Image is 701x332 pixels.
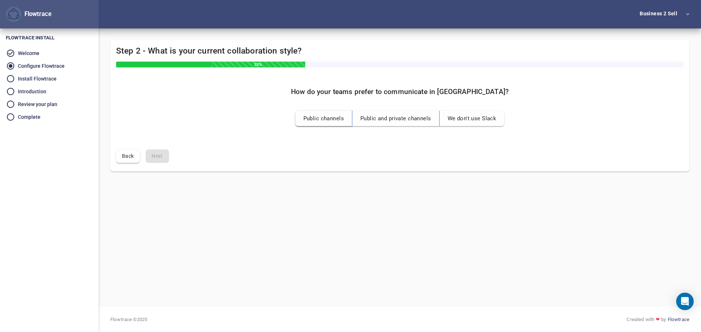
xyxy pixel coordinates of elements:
[440,111,505,126] button: We don't use Slack
[12,19,18,25] img: website_grey.svg
[6,7,51,22] div: Flowtrace
[116,46,683,67] h4: Step 2 - What is your current collaboration style?
[73,42,78,48] img: tab_keywords_by_traffic_grey.svg
[6,7,22,22] button: Flowtrace
[291,88,509,96] h5: How do your teams prefer to communicate in [GEOGRAPHIC_DATA]?
[661,316,666,323] span: by
[668,316,689,323] a: Flowtrace
[12,12,18,17] img: logo_orange.svg
[211,62,305,67] div: 33%
[303,114,344,123] span: Public channels
[81,43,123,48] div: Keywords by Traffic
[110,316,147,323] span: Flowtrace © 2025
[352,111,440,126] button: Public and private channels
[295,111,352,126] button: Public channels
[627,316,689,323] div: Created with
[122,152,134,161] span: Back
[20,12,36,17] div: v 4.0.25
[628,8,695,21] button: Business 2 Sell
[20,42,26,48] img: tab_domain_overview_orange.svg
[448,114,497,123] span: We don't use Slack
[676,293,694,310] div: Open Intercom Messenger
[116,149,140,163] button: Back
[28,43,65,48] div: Domain Overview
[8,8,19,20] img: Flowtrace
[640,11,680,16] div: Business 2 Sell
[22,10,51,19] div: Flowtrace
[19,19,80,25] div: Domain: [DOMAIN_NAME]
[654,316,661,323] span: ❤
[360,114,431,123] span: Public and private channels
